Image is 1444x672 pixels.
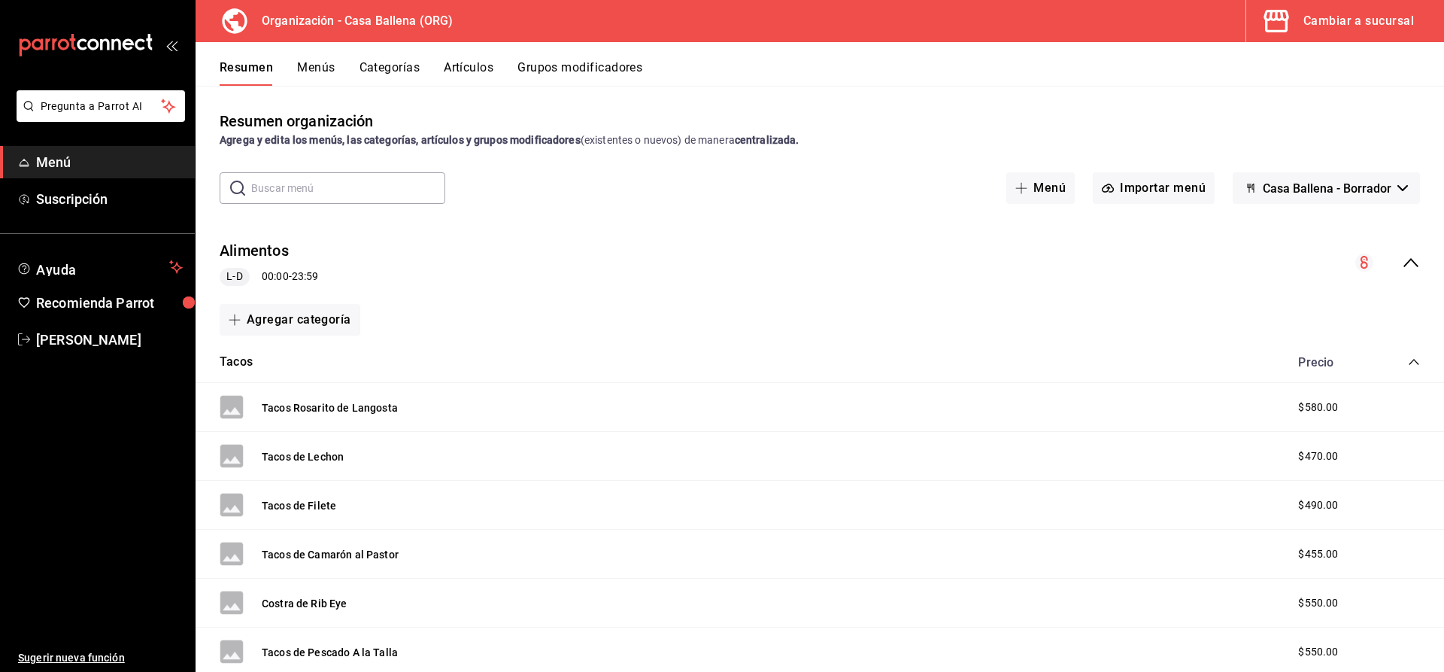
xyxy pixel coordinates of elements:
[262,400,398,415] button: Tacos Rosarito de Langosta
[250,12,453,30] h3: Organización - Casa Ballena (ORG)
[1303,11,1414,32] div: Cambiar a sucursal
[220,269,248,284] span: L-D
[735,134,799,146] strong: centralizada.
[36,330,183,350] span: [PERSON_NAME]
[1298,400,1338,415] span: $580.00
[251,173,445,203] input: Buscar menú
[262,547,399,562] button: Tacos de Camarón al Pastor
[220,304,360,336] button: Agregar categoría
[1233,172,1420,204] button: Casa Ballena - Borrador
[220,354,253,371] button: Tacos
[18,650,183,666] span: Sugerir nueva función
[36,152,183,172] span: Menú
[11,109,185,125] a: Pregunta a Parrot AI
[359,60,420,86] button: Categorías
[1408,356,1420,368] button: collapse-category-row
[1263,181,1391,196] span: Casa Ballena - Borrador
[1298,644,1338,660] span: $550.00
[517,60,642,86] button: Grupos modificadores
[220,110,374,132] div: Resumen organización
[1298,449,1338,464] span: $470.00
[165,39,177,51] button: open_drawer_menu
[262,498,336,513] button: Tacos de Filete
[220,240,289,262] button: Alimentos
[262,596,347,611] button: Costra de Rib Eye
[297,60,335,86] button: Menús
[1298,497,1338,513] span: $490.00
[220,132,1420,148] div: (existentes o nuevos) de manera
[196,228,1444,298] div: collapse-menu-row
[262,449,344,464] button: Tacos de Lechon
[36,189,183,209] span: Suscripción
[17,90,185,122] button: Pregunta a Parrot AI
[1298,595,1338,611] span: $550.00
[444,60,493,86] button: Artículos
[220,60,1444,86] div: navigation tabs
[36,293,183,313] span: Recomienda Parrot
[220,134,581,146] strong: Agrega y edita los menús, las categorías, artículos y grupos modificadores
[36,258,163,276] span: Ayuda
[41,99,162,114] span: Pregunta a Parrot AI
[1298,546,1338,562] span: $455.00
[262,645,398,660] button: Tacos de Pescado A la Talla
[220,60,273,86] button: Resumen
[220,268,318,286] div: 00:00 - 23:59
[1093,172,1215,204] button: Importar menú
[1283,355,1379,369] div: Precio
[1006,172,1075,204] button: Menú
